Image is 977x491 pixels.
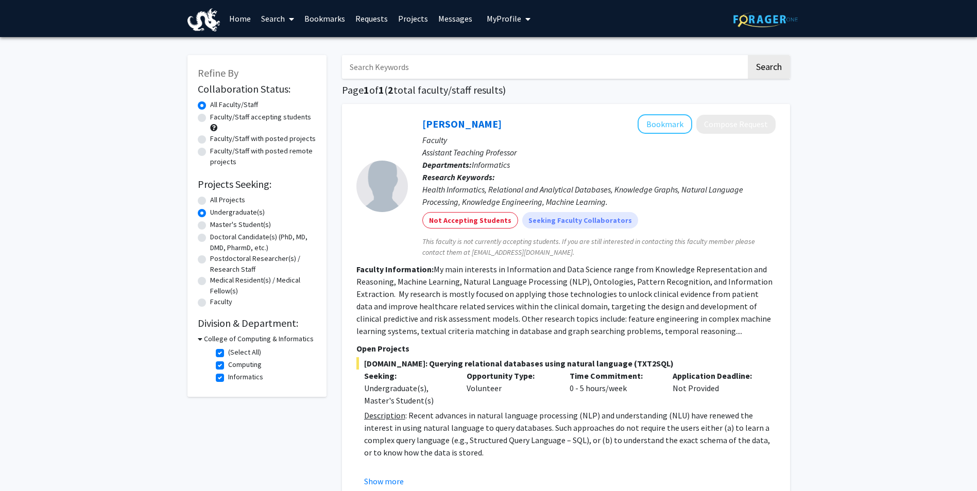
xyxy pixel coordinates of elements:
[638,114,692,134] button: Add Hegler Correa Tissot to Bookmarks
[562,370,665,407] div: 0 - 5 hours/week
[522,212,638,229] mat-chip: Seeking Faculty Collaborators
[204,334,314,344] h3: College of Computing & Informatics
[356,264,434,274] b: Faculty Information:
[299,1,350,37] a: Bookmarks
[198,317,316,329] h2: Division & Department:
[388,83,393,96] span: 2
[187,8,220,31] img: Drexel University Logo
[342,84,790,96] h1: Page of ( total faculty/staff results)
[364,382,452,407] div: Undergraduate(s), Master's Student(s)
[210,207,265,218] label: Undergraduate(s)
[210,253,316,275] label: Postdoctoral Researcher(s) / Research Staff
[198,178,316,190] h2: Projects Seeking:
[422,236,776,258] span: This faculty is not currently accepting students. If you are still interested in contacting this ...
[228,347,261,358] label: (Select All)
[433,1,477,37] a: Messages
[459,370,562,407] div: Volunteer
[210,275,316,296] label: Medical Resident(s) / Medical Fellow(s)
[364,475,404,487] button: Show more
[393,1,433,37] a: Projects
[350,1,393,37] a: Requests
[198,66,238,79] span: Refine By
[210,146,316,167] label: Faculty/Staff with posted remote projects
[256,1,299,37] a: Search
[748,55,790,79] button: Search
[210,112,311,122] label: Faculty/Staff accepting students
[467,370,554,382] p: Opportunity Type:
[210,232,316,253] label: Doctoral Candidate(s) (PhD, MD, DMD, PharmD, etc.)
[364,370,452,382] p: Seeking:
[422,117,502,130] a: [PERSON_NAME]
[673,370,760,382] p: Application Deadline:
[228,372,263,382] label: Informatics
[422,146,776,159] p: Assistant Teaching Professor
[422,172,495,182] b: Research Keywords:
[570,370,657,382] p: Time Commitment:
[364,410,405,420] u: Description
[210,99,258,110] label: All Faculty/Staff
[379,83,384,96] span: 1
[733,11,798,27] img: ForagerOne Logo
[210,296,232,307] label: Faculty
[422,134,776,146] p: Faculty
[356,264,773,336] fg-read-more: My main interests in Information and Data Science range from Knowledge Representation and Reasoni...
[422,160,472,170] b: Departments:
[210,133,316,144] label: Faculty/Staff with posted projects
[210,195,245,205] label: All Projects
[487,13,521,24] span: My Profile
[198,83,316,95] h2: Collaboration Status:
[472,160,510,170] span: Informatics
[665,370,768,407] div: Not Provided
[696,115,776,134] button: Compose Request to Hegler Correa Tissot
[228,359,262,370] label: Computing
[422,183,776,208] div: Health Informatics, Relational and Analytical Databases, Knowledge Graphs, Natural Language Proce...
[210,219,271,230] label: Master's Student(s)
[224,1,256,37] a: Home
[356,357,776,370] span: [DOMAIN_NAME]: Querying relational databases using natural language (TXT2SQL)
[342,55,746,79] input: Search Keywords
[8,445,44,483] iframe: Chat
[356,342,776,355] p: Open Projects
[364,83,369,96] span: 1
[364,409,776,459] p: : Recent advances in natural language processing (NLP) and understanding (NLU) have renewed the i...
[422,212,518,229] mat-chip: Not Accepting Students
